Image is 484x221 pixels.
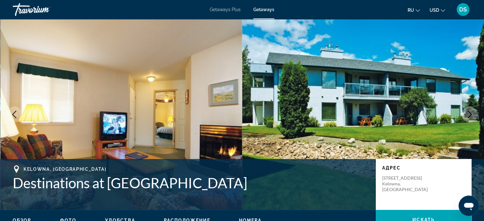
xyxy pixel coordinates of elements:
[408,8,414,13] span: ru
[382,175,433,192] p: [STREET_ADDRESS] Kelowna, [GEOGRAPHIC_DATA]
[462,107,478,122] button: Next image
[430,5,445,15] button: Change currency
[253,7,274,12] a: Getaways
[455,3,471,16] button: User Menu
[430,8,439,13] span: USD
[210,7,241,12] a: Getaways Plus
[459,6,467,13] span: DS
[459,196,479,216] iframe: Кнопка запуска окна обмена сообщениями
[13,1,76,18] a: Travorium
[382,165,465,170] p: Адрес
[6,107,22,122] button: Previous image
[13,175,369,191] h1: Destinations at [GEOGRAPHIC_DATA]
[408,5,420,15] button: Change language
[24,167,107,172] span: Kelowna, [GEOGRAPHIC_DATA]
